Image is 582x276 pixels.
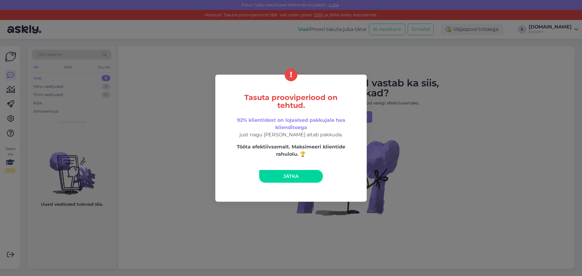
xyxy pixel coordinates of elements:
span: 92% klientidest on lojaalsed pakkujale hea klienditoega [237,117,345,130]
h5: Tasuta prooviperiood on tehtud. [228,94,354,109]
p: Tööta efektiivsemalt. Maksimeeri klientide rahulolu. 🏆 [228,143,354,158]
span: Jätka [283,173,299,179]
p: just nagu [PERSON_NAME] aitab pakkuda. [228,117,354,138]
a: Jätka [259,170,323,183]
